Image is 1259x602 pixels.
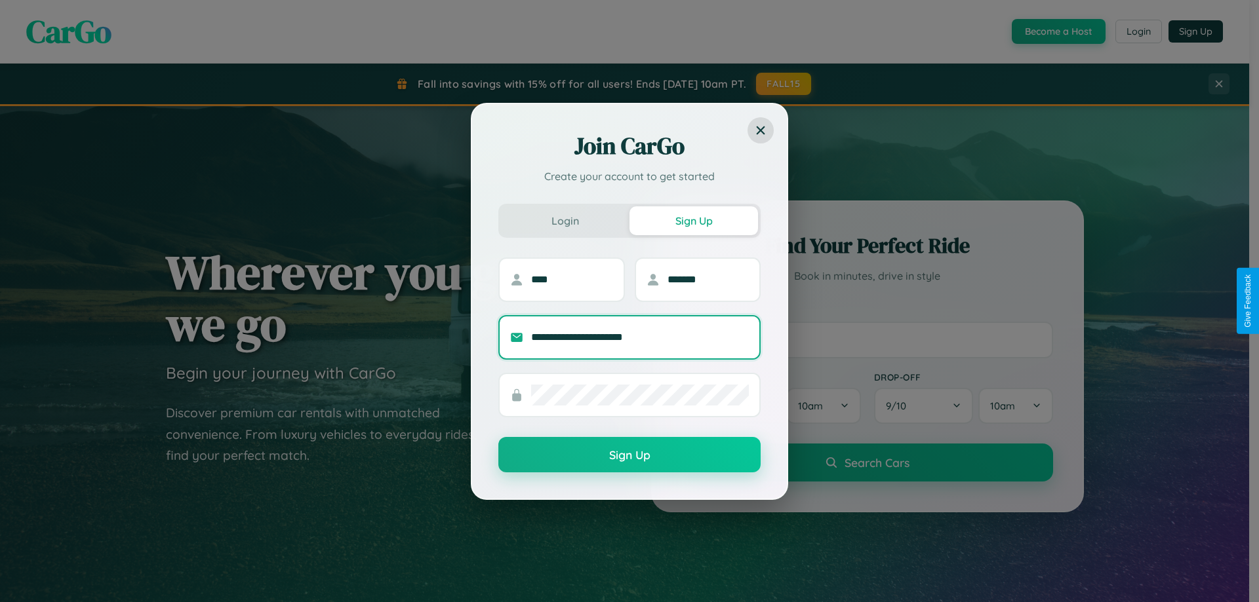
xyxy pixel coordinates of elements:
button: Sign Up [498,437,761,472]
h2: Join CarGo [498,130,761,162]
button: Sign Up [629,206,758,235]
div: Give Feedback [1243,274,1252,328]
button: Login [501,206,629,235]
p: Create your account to get started [498,168,761,184]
